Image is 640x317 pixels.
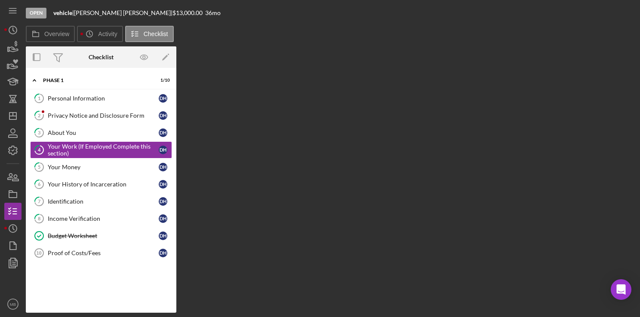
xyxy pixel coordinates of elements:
tspan: 6 [38,181,41,187]
div: D H [159,128,167,137]
tspan: 7 [38,198,41,204]
div: 1 / 10 [154,78,170,83]
div: Open Intercom Messenger [611,279,631,300]
a: 3About YouDH [30,124,172,141]
div: | [53,9,74,16]
div: D H [159,232,167,240]
b: vehicle [53,9,72,16]
label: Overview [44,30,69,37]
a: 5Your MoneyDH [30,158,172,176]
a: Budget WorksheetDH [30,227,172,244]
a: 1Personal InformationDH [30,90,172,107]
button: MB [4,296,22,313]
div: Your Work (If Employed Complete this section) [48,143,159,157]
label: Checklist [144,30,168,37]
div: D H [159,146,167,154]
div: Proof of Costs/Fees [48,250,159,256]
div: About You [48,129,159,136]
div: Budget Worksheet [48,232,159,239]
text: MB [10,302,16,307]
div: D H [159,180,167,189]
div: Income Verification [48,215,159,222]
div: D H [159,214,167,223]
div: D H [159,197,167,206]
button: Activity [77,26,123,42]
a: 4Your Work (If Employed Complete this section)DH [30,141,172,158]
div: Your History of Incarceration [48,181,159,188]
tspan: 2 [38,113,40,118]
div: Privacy Notice and Disclosure Form [48,112,159,119]
button: Checklist [125,26,174,42]
div: D H [159,94,167,103]
div: D H [159,111,167,120]
div: Your Money [48,164,159,171]
a: 10Proof of Costs/FeesDH [30,244,172,262]
a: 8Income VerificationDH [30,210,172,227]
a: 6Your History of IncarcerationDH [30,176,172,193]
div: Identification [48,198,159,205]
div: D H [159,249,167,257]
tspan: 8 [38,216,40,221]
tspan: 3 [38,130,40,135]
tspan: 5 [38,164,40,170]
button: Overview [26,26,75,42]
div: 36 mo [205,9,221,16]
div: D H [159,163,167,171]
tspan: 10 [36,250,41,256]
div: Open [26,8,46,18]
tspan: 1 [38,95,40,101]
div: Phase 1 [43,78,148,83]
label: Activity [98,30,117,37]
div: [PERSON_NAME] [PERSON_NAME] | [74,9,172,16]
div: $13,000.00 [172,9,205,16]
a: 7IdentificationDH [30,193,172,210]
div: Personal Information [48,95,159,102]
tspan: 4 [38,147,41,152]
div: Checklist [89,54,114,61]
a: 2Privacy Notice and Disclosure FormDH [30,107,172,124]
